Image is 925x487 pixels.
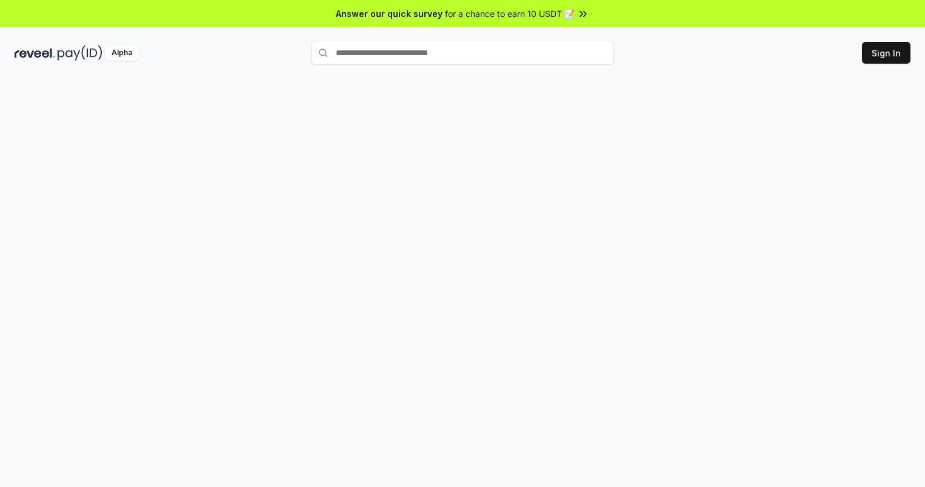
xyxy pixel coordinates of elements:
img: pay_id [58,45,102,61]
img: reveel_dark [15,45,55,61]
div: Alpha [105,45,139,61]
span: Answer our quick survey [336,7,442,20]
button: Sign In [862,42,910,64]
span: for a chance to earn 10 USDT 📝 [445,7,575,20]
